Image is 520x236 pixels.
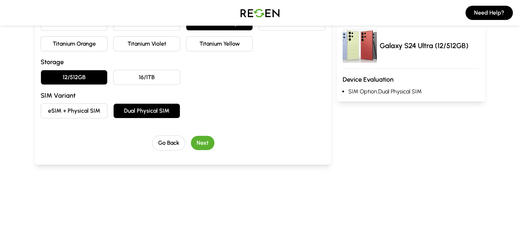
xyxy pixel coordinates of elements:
[113,36,180,51] button: Titanium Violet
[113,103,180,118] button: Dual Physical SIM
[380,41,468,51] p: Galaxy S24 Ultra (12/512GB)
[41,91,326,101] h3: SIM Variant
[466,6,513,20] button: Need Help?
[343,75,479,84] h3: Device Evaluation
[191,136,214,150] button: Next
[152,135,185,150] button: Go Back
[41,57,326,67] h3: Storage
[41,36,108,51] button: Titanium Orange
[113,70,180,85] button: 16/1TB
[235,3,285,23] img: Logo
[41,103,108,118] button: eSIM + Physical SIM
[343,29,377,63] img: Galaxy S24 Ultra
[41,70,108,85] button: 12/512GB
[348,87,479,96] li: SIM Option: Dual Physical SIM
[186,36,253,51] button: Titanium Yellow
